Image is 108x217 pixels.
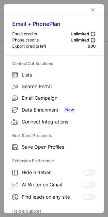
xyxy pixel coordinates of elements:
span: Unlimited [71,31,89,37]
span: Lists [22,72,96,78]
div: Email credits [12,31,71,37]
div: 600 [88,44,96,49]
label: Help & Support [12,206,96,217]
label: Lists [4,69,104,81]
label: AI Writer on Gmail [4,179,104,191]
label: Connect Integrations [4,116,104,128]
span: New [64,106,75,113]
span: Hide Sidebar [22,169,84,176]
div: Email + Phone Plan [12,20,96,31]
label: ContactOut Solutions [12,58,96,69]
span: Find leads on any site [22,194,84,200]
span: Connect Integrations [22,119,96,125]
div: Export credits left [12,44,88,49]
label: Hide Sidebar [4,166,104,179]
label: Find leads on any site [4,191,104,203]
label: Save Open Profiles [4,141,104,153]
button: left-button [89,5,97,14]
span: Search Portal [22,83,96,89]
span: Save Open Profiles [22,144,96,150]
div: Phone credits [12,37,71,43]
span: AI Writer on Gmail [22,182,84,188]
label: Search Portal [4,81,104,92]
button: right-button [11,6,18,13]
span: Email Campaign [22,95,96,101]
label: Data Enrichment New [4,104,104,116]
label: Email Campaign [4,92,104,104]
label: Extension Preference [12,155,96,166]
label: Bulk Save Prospects [12,130,96,141]
span: Unlimited [71,37,89,43]
span: Data Enrichment [22,106,96,113]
